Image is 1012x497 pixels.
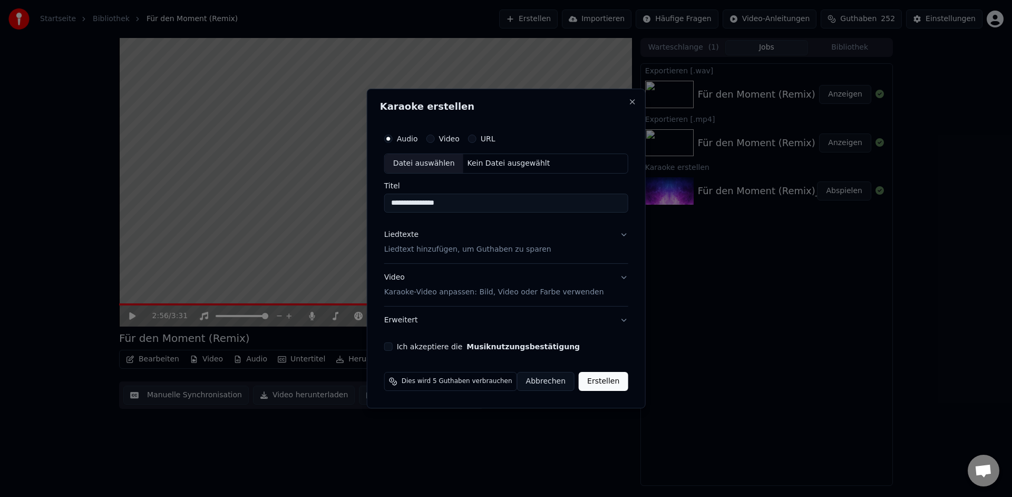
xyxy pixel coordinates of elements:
[481,135,495,142] label: URL
[384,182,628,189] label: Titel
[384,244,551,255] p: Liedtext hinzufügen, um Guthaben zu sparen
[466,343,580,350] button: Ich akzeptiere die
[402,377,512,386] span: Dies wird 5 Guthaben verbrauchen
[384,307,628,334] button: Erweitert
[384,264,628,306] button: VideoKaraoke-Video anpassen: Bild, Video oder Farbe verwenden
[385,154,463,173] div: Datei auswählen
[463,158,554,169] div: Kein Datei ausgewählt
[397,343,580,350] label: Ich akzeptiere die
[397,135,418,142] label: Audio
[384,230,419,240] div: Liedtexte
[380,102,632,111] h2: Karaoke erstellen
[439,135,459,142] label: Video
[517,372,575,391] button: Abbrechen
[384,221,628,263] button: LiedtexteLiedtext hinzufügen, um Guthaben zu sparen
[579,372,628,391] button: Erstellen
[384,287,604,298] p: Karaoke-Video anpassen: Bild, Video oder Farbe verwenden
[384,272,604,298] div: Video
